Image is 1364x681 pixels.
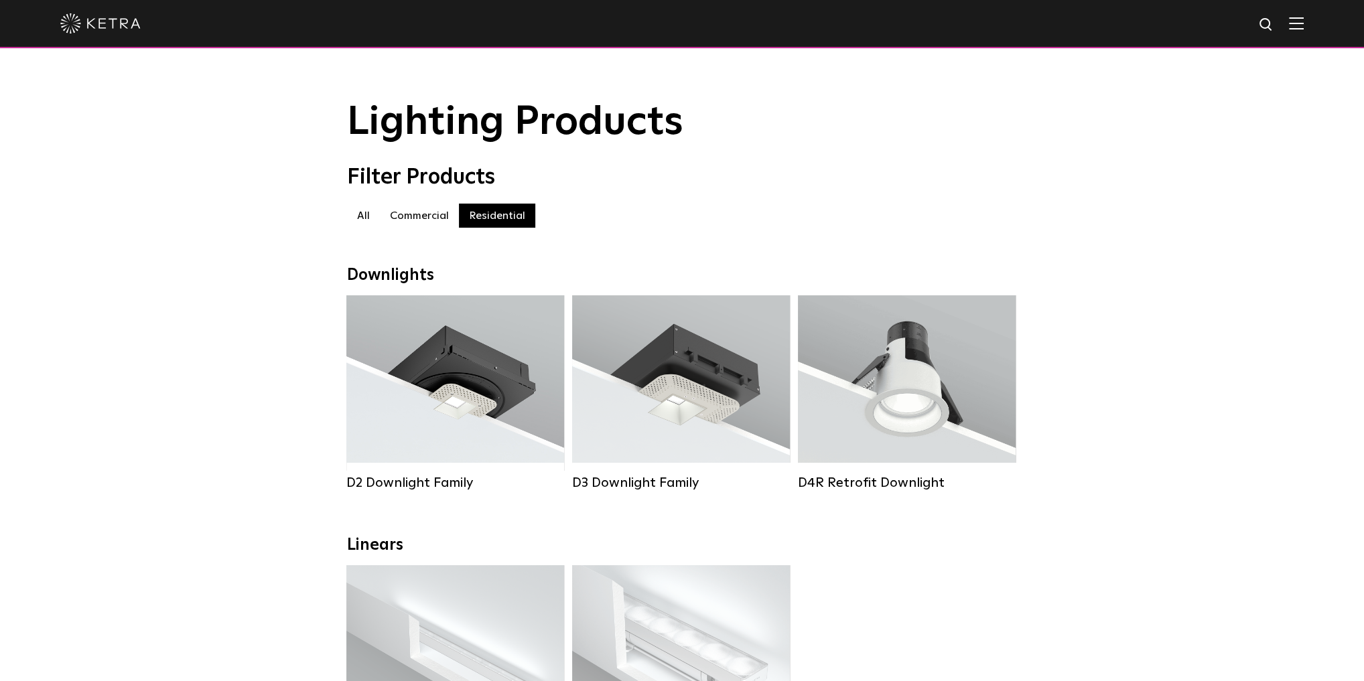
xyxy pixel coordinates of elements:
span: Lighting Products [347,102,683,143]
img: Hamburger%20Nav.svg [1289,17,1304,29]
a: D3 Downlight Family Lumen Output:700 / 900 / 1100Colors:White / Black / Silver / Bronze / Paintab... [572,295,790,491]
label: Residential [459,204,535,228]
div: D3 Downlight Family [572,475,790,491]
label: All [347,204,380,228]
div: Linears [347,536,1017,555]
img: search icon [1258,17,1275,33]
a: D2 Downlight Family Lumen Output:1200Colors:White / Black / Gloss Black / Silver / Bronze / Silve... [346,295,564,491]
a: D4R Retrofit Downlight Lumen Output:800Colors:White / BlackBeam Angles:15° / 25° / 40° / 60°Watta... [798,295,1016,491]
label: Commercial [380,204,459,228]
img: ketra-logo-2019-white [60,13,141,33]
div: D4R Retrofit Downlight [798,475,1016,491]
div: D2 Downlight Family [346,475,564,491]
div: Filter Products [347,165,1017,190]
div: Downlights [347,266,1017,285]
